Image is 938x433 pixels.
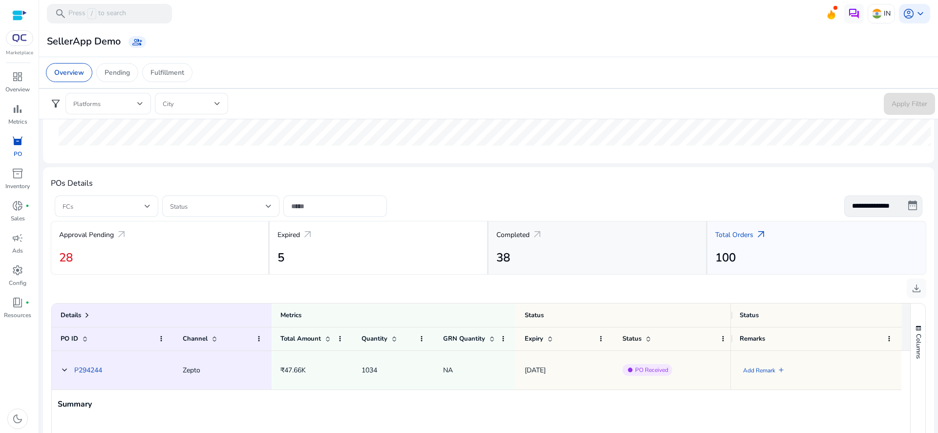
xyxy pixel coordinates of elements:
h3: SellerApp Demo [47,36,121,47]
h2: 28 [59,251,260,265]
span: settings [12,264,23,276]
span: Status [622,334,641,343]
button: download [907,279,926,298]
span: fiber_manual_record [25,204,29,208]
span: orders [12,135,23,147]
img: in.svg [872,9,882,19]
div: [DATE] [525,365,605,375]
span: Metrics [280,311,301,320]
h4: POs Details [51,179,926,188]
p: Expired [277,230,300,240]
img: QC-logo.svg [11,34,28,42]
p: Pending [105,67,130,78]
span: book_4 [12,297,23,308]
p: Overview [54,67,84,78]
span: search [55,8,66,20]
span: fiber_manual_record [25,301,29,304]
p: Sales [11,214,25,223]
span: PO Received [635,366,668,374]
span: 1034 [362,366,377,375]
p: Completed [496,230,530,240]
span: / [87,8,96,19]
span: Quantity [362,334,387,343]
span: Status [525,311,544,320]
h2: 38 [496,251,698,265]
span: Status [740,311,759,320]
span: arrow_outward [532,229,543,240]
span: bar_chart [12,103,23,115]
p: Press to search [68,8,126,19]
span: Total Amount [280,334,321,343]
span: GRN Quantity [443,334,485,343]
span: add [777,366,785,374]
span: PO ID [61,334,78,343]
h4: Summary [58,400,895,409]
span: ₹47.66K [280,366,306,375]
span: group_add [132,37,142,47]
span: Details [61,311,81,320]
span: donut_small [12,200,23,212]
p: Metrics [8,117,27,126]
span: Expiry [525,334,543,343]
p: Overview [5,85,30,94]
span: account_circle [903,8,915,20]
p: Marketplace [6,49,33,57]
span: Columns [914,334,923,359]
p: Total Orders [715,230,753,240]
span: filter_alt [50,98,62,109]
p: PO [14,150,22,158]
span: arrow_outward [116,229,128,240]
p: Approval Pending [59,230,114,240]
a: Add Remark [743,361,775,381]
p: IN [884,5,891,22]
span: inventory_2 [12,168,23,179]
p: Resources [4,311,31,320]
a: group_add [128,36,146,48]
span: NA [443,366,453,375]
h2: 5 [277,251,479,265]
p: Ads [12,246,23,255]
p: Inventory [5,182,30,191]
span: download [911,282,922,294]
span: campaign [12,232,23,244]
p: Fulfillment [150,67,184,78]
span: Channel [183,334,208,343]
span: dark_mode [12,413,23,425]
span: arrow_outward [755,229,767,240]
span: Zepto [183,366,200,375]
h2: 100 [715,251,918,265]
span: dashboard [12,71,23,83]
span: keyboard_arrow_down [915,8,926,20]
a: P294244 [74,366,102,375]
p: Config [9,279,26,287]
span: Remarks [740,334,765,343]
span: fiber_manual_record [626,366,634,374]
span: arrow_outward [302,229,314,240]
